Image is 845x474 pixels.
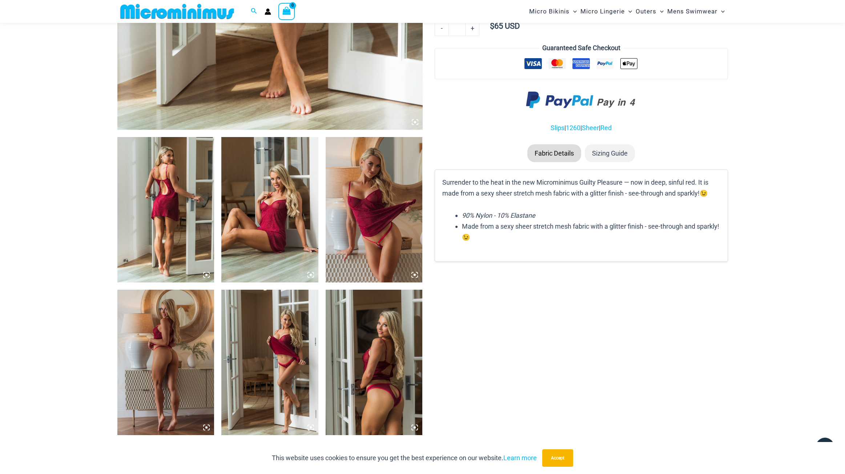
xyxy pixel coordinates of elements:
[665,2,727,21] a: Mens SwimwearMenu ToggleMenu Toggle
[221,137,318,282] img: Guilty Pleasures Red 1260 Slip
[326,137,423,282] img: Guilty Pleasures Red 1260 Slip 689 Micro
[625,2,632,21] span: Menu Toggle
[435,122,728,133] p: | | |
[442,177,720,198] p: Surrender to the heat in the new Microminimus Guilty Pleasure — now in deep, sinful red. It is ma...
[526,1,728,22] nav: Site Navigation
[462,221,720,242] li: Made from a sexy sheer stretch mesh fabric with a glitter finish - see-through and sparkly!
[717,2,725,21] span: Menu Toggle
[117,290,214,435] img: Guilty Pleasures Red 1260 Slip 689 Micro
[600,124,612,132] a: Red
[251,7,257,16] a: Search icon link
[448,21,466,36] input: Product quantity
[551,124,564,132] a: Slips
[529,2,570,21] span: Micro Bikinis
[503,454,537,462] a: Learn more
[462,233,470,241] span: 😉
[527,2,579,21] a: Micro BikinisMenu ToggleMenu Toggle
[634,2,665,21] a: OutersMenu ToggleMenu Toggle
[580,2,625,21] span: Micro Lingerie
[570,2,577,21] span: Menu Toggle
[265,8,271,15] a: Account icon link
[117,137,214,282] img: Guilty Pleasures Red 1260 Slip
[579,2,634,21] a: Micro LingerieMenu ToggleMenu Toggle
[585,144,635,162] li: Sizing Guide
[326,290,423,435] img: Guilty Pleasures Red 1260 Slip 6045 Thong
[466,21,479,36] a: +
[542,449,573,467] button: Accept
[117,3,237,20] img: MM SHOP LOGO FLAT
[566,124,580,132] a: 1260
[490,21,520,31] bdi: 65 USD
[656,2,664,21] span: Menu Toggle
[278,3,295,20] a: View Shopping Cart, empty
[667,2,717,21] span: Mens Swimwear
[435,21,448,36] a: -
[490,21,494,31] span: $
[636,2,656,21] span: Outers
[221,290,318,435] img: Guilty Pleasures Red 1260 Slip 6045 Thong
[462,212,535,219] em: 90% Nylon - 10% Elastane
[527,144,581,162] li: Fabric Details
[582,124,599,132] a: Sheer
[539,43,623,53] legend: Guaranteed Safe Checkout
[272,453,537,463] p: This website uses cookies to ensure you get the best experience on our website.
